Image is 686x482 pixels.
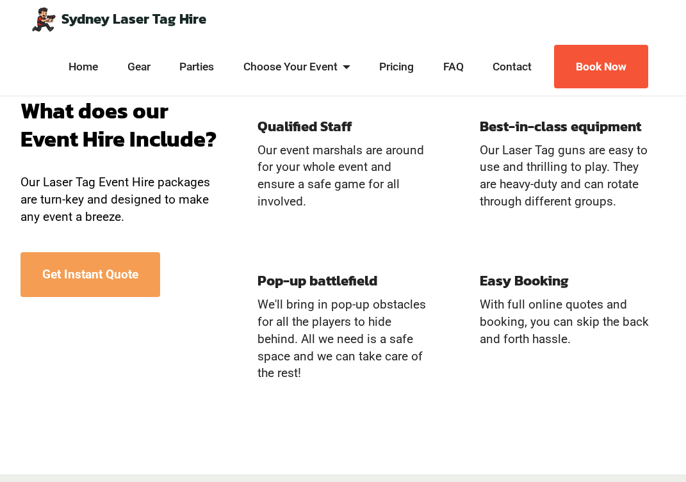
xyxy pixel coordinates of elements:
a: Parties [176,59,218,75]
a: Book Now [554,45,648,89]
strong: Qualified Staff [257,116,352,137]
a: Get Instant Quote [20,252,160,298]
p: Our event marshals are around for your whole event and ensure a safe game for all involved. [257,142,428,211]
h6: Our Laser Tag Event Hire packages are turn-key and designed to make any event a breeze. [20,174,222,225]
strong: What does our Event Hire Include? [20,94,216,156]
a: Sydney Laser Tag Hire [61,12,206,26]
strong: Easy Booking [480,270,569,291]
p: Our Laser Tag guns are easy to use and thrilling to play. They are heavy-duty and can rotate thro... [480,142,650,211]
a: Contact [489,59,535,75]
a: FAQ [439,59,467,75]
a: Gear [124,59,154,75]
a: Choose Your Event [240,59,354,75]
a: Pricing [376,59,418,75]
strong: Pop-up battlefield [257,270,377,291]
a: Home [65,59,102,75]
img: Mobile Laser Tag Parties Sydney [31,6,56,32]
p: With full online quotes and booking, you can skip the back and forth hassle. [480,296,650,348]
p: We'll bring in pop-up obstacles for all the players to hide behind. All we need is a safe space a... [257,296,428,382]
strong: Best-in-class equipment [480,116,641,137]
